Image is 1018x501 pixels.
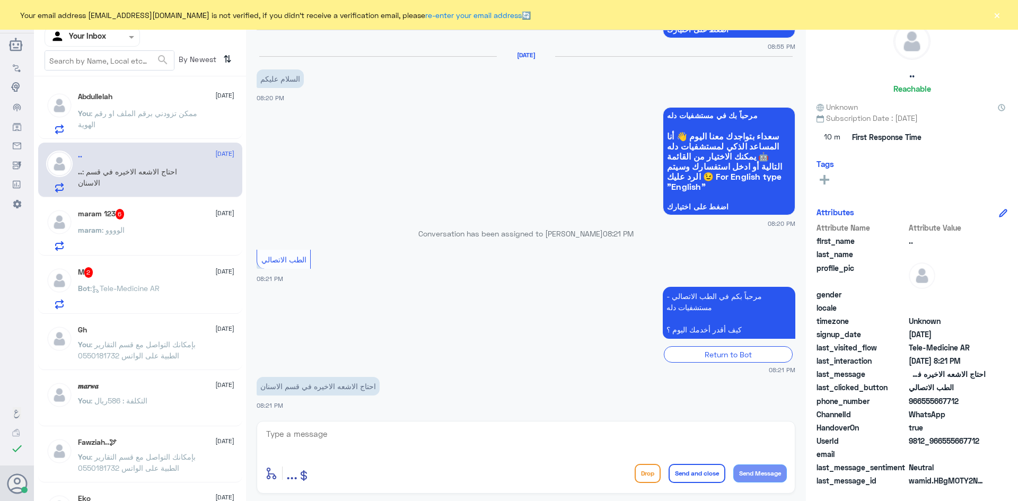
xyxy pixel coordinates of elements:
span: null [909,449,986,460]
img: defaultAdmin.png [894,23,930,59]
span: gender [817,289,907,300]
span: last_visited_flow [817,342,907,353]
span: You [78,340,91,349]
span: [DATE] [215,324,234,333]
span: null [909,289,986,300]
img: defaultAdmin.png [46,92,73,119]
span: 6 [116,209,125,219]
span: signup_date [817,329,907,340]
span: 08:21 PM [257,402,283,409]
h5: Abdullelah [78,92,112,101]
span: 2 [84,267,93,278]
span: الطب الاتصالي [909,382,986,393]
h6: Tags [817,159,834,169]
button: Send Message [733,464,787,482]
span: last_message_sentiment [817,462,907,473]
span: Tele-Medicine AR [909,342,986,353]
h6: [DATE] [497,51,555,59]
span: 08:55 PM [768,42,795,51]
a: re-enter your email address [425,11,522,20]
span: profile_pic [817,262,907,287]
p: 7/10/2025, 8:21 PM [663,287,795,339]
span: [DATE] [215,436,234,446]
span: Your email address [EMAIL_ADDRESS][DOMAIN_NAME] is not verified, if you didn't receive a verifica... [20,10,531,21]
h5: maram 123 [78,209,125,219]
img: defaultAdmin.png [46,267,73,294]
span: 08:21 PM [257,275,283,282]
span: .. [909,235,986,247]
span: : بإمكانك التواصل مع قسم التقارير الطبية على الواتس 0550181732 [78,340,196,360]
button: Drop [635,464,661,483]
span: Subscription Date : [DATE] [817,112,1007,124]
img: defaultAdmin.png [46,151,73,177]
span: true [909,422,986,433]
span: email [817,449,907,460]
span: Unknown [909,315,986,327]
h5: M [78,267,93,278]
span: 9812_966555667712 [909,435,986,446]
span: : التكلفة : 586ريال [91,396,147,405]
span: 08:21 PM [603,229,634,238]
span: .. [78,167,82,176]
span: first_name [817,235,907,247]
h5: .. [909,68,915,80]
span: UserId [817,435,907,446]
img: defaultAdmin.png [46,209,73,235]
span: : ممكن تزودني برقم الملف او رقم الهوية [78,109,197,129]
span: 0 [909,462,986,473]
span: Attribute Value [909,222,986,233]
span: مرحباً بك في مستشفيات دله [667,111,791,120]
span: null [909,302,986,313]
span: [DATE] [215,267,234,276]
span: 08:20 PM [768,219,795,228]
span: [DATE] [215,208,234,218]
span: 966555667712 [909,395,986,407]
span: 2 [909,409,986,420]
span: phone_number [817,395,907,407]
div: Return to Bot [664,346,793,363]
span: : الوووو [102,225,125,234]
p: Conversation has been assigned to [PERSON_NAME] [257,228,795,239]
span: HandoverOn [817,422,907,433]
h5: Fawziah..🕊 [78,438,117,447]
h5: 𝒎𝒂𝒓𝒘𝒂 [78,382,99,391]
span: last_interaction [817,355,907,366]
p: 7/10/2025, 8:21 PM [257,377,380,395]
span: By Newest [174,50,219,72]
span: Unknown [817,101,858,112]
span: 08:21 PM [769,365,795,374]
span: You [78,109,91,118]
span: 10 m [817,128,848,147]
span: Bot [78,284,90,293]
span: : Tele-Medicine AR [90,284,160,293]
span: [DATE] [215,149,234,159]
span: سعداء بتواجدك معنا اليوم 👋 أنا المساعد الذكي لمستشفيات دله 🤖 يمكنك الاختيار من القائمة التالية أو... [667,131,791,191]
span: search [156,54,169,66]
span: : احتاج الاشعه الاخيره في قسم الاسنان [78,167,177,187]
input: Search by Name, Local etc… [45,51,174,70]
span: ... [286,463,297,482]
span: احتاج الاشعه الاخيره في قسم الاسنان [909,368,986,380]
img: defaultAdmin.png [46,326,73,352]
span: last_message [817,368,907,380]
h5: .. [78,151,82,160]
h5: Gh [78,326,87,335]
span: last_clicked_button [817,382,907,393]
img: defaultAdmin.png [46,438,73,464]
button: search [156,51,169,69]
span: [DATE] [215,380,234,390]
button: × [991,10,1002,20]
span: Attribute Name [817,222,907,233]
i: ⇅ [223,50,232,68]
span: اضغط على اختيارك [667,203,791,211]
img: defaultAdmin.png [46,382,73,408]
span: First Response Time [852,131,922,143]
button: ... [286,461,297,485]
span: 2025-10-07T17:21:46.932Z [909,355,986,366]
span: timezone [817,315,907,327]
span: : بإمكانك التواصل مع قسم التقارير الطبية على الواتس 0550181732 [78,452,196,472]
i: check [11,442,23,455]
span: 2025-01-26T17:54:51.326Z [909,329,986,340]
span: locale [817,302,907,313]
span: You [78,452,91,461]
